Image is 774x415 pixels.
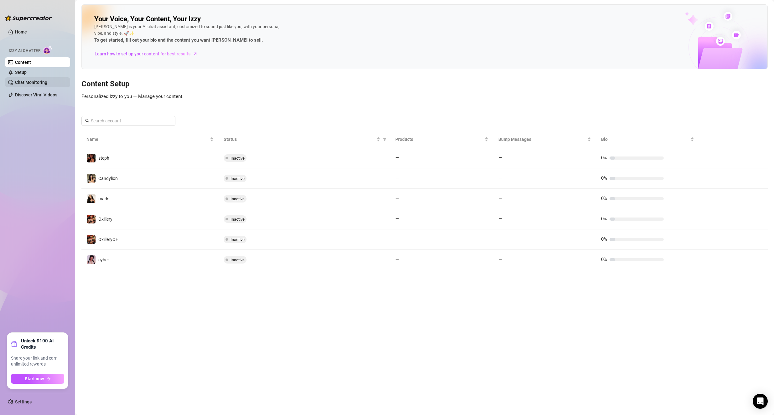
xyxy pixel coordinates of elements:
span: 0% [601,216,607,222]
span: Inactive [231,156,245,161]
span: steph [98,156,109,161]
span: Start now [25,376,44,381]
img: Oxillery [87,215,96,223]
img: cyber [87,255,96,264]
span: Oxillery [98,217,112,222]
span: Izzy AI Chatter [9,48,40,54]
span: filter [383,137,387,141]
span: — [498,257,502,262]
span: Inactive [231,237,245,242]
span: arrow-right [46,377,51,381]
span: Candylion [98,176,118,181]
input: Search account [91,117,167,124]
span: 0% [601,196,607,201]
a: Settings [15,399,32,404]
span: Inactive [231,258,245,262]
span: Bump Messages [498,136,586,143]
img: mads [87,194,96,203]
img: AI Chatter [43,45,53,54]
span: Personalized Izzy to you — Manage your content. [81,94,184,99]
strong: Unlock $100 AI Credits [21,338,64,350]
span: arrow-right [192,51,198,57]
button: Start nowarrow-right [11,374,64,384]
span: — [498,216,502,222]
span: — [395,175,399,181]
span: filter [382,135,388,144]
span: 0% [601,175,607,181]
span: Inactive [231,197,245,201]
span: search [85,119,90,123]
th: Name [81,131,219,148]
span: gift [11,341,17,347]
span: Inactive [231,217,245,222]
span: — [498,236,502,242]
span: — [498,175,502,181]
span: Bio [601,136,689,143]
a: Chat Monitoring [15,80,47,85]
img: Candylion [87,174,96,183]
span: — [395,216,399,222]
a: Setup [15,70,27,75]
img: steph [87,154,96,162]
span: Share your link and earn unlimited rewards [11,355,64,367]
div: [PERSON_NAME] is your AI chat assistant, customized to sound just like you, with your persona, vi... [94,23,282,44]
span: OxilleryOF [98,237,118,242]
span: — [395,196,399,201]
a: Content [15,60,31,65]
a: Learn how to set up your content for best results [94,49,202,59]
img: OxilleryOF [87,235,96,244]
span: — [498,196,502,201]
strong: To get started, fill out your bio and the content you want [PERSON_NAME] to sell. [94,37,263,43]
span: 0% [601,257,607,262]
a: Home [15,29,27,34]
h3: Content Setup [81,79,768,89]
span: — [395,257,399,262]
span: 0% [601,155,607,161]
th: Status [219,131,390,148]
th: Bio [596,131,699,148]
span: Name [86,136,209,143]
span: — [498,155,502,161]
h2: Your Voice, Your Content, Your Izzy [94,15,201,23]
img: ai-chatter-content-library-cLFOSyPT.png [670,5,767,69]
span: Inactive [231,176,245,181]
span: Status [224,136,375,143]
span: Learn how to set up your content for best results [95,50,190,57]
div: Open Intercom Messenger [753,394,768,409]
span: cyber [98,257,109,262]
span: 0% [601,236,607,242]
th: Bump Messages [493,131,596,148]
a: Discover Viral Videos [15,92,57,97]
th: Products [390,131,493,148]
span: — [395,155,399,161]
img: logo-BBDzfeDw.svg [5,15,52,21]
span: — [395,236,399,242]
span: mads [98,196,109,201]
span: Products [395,136,483,143]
